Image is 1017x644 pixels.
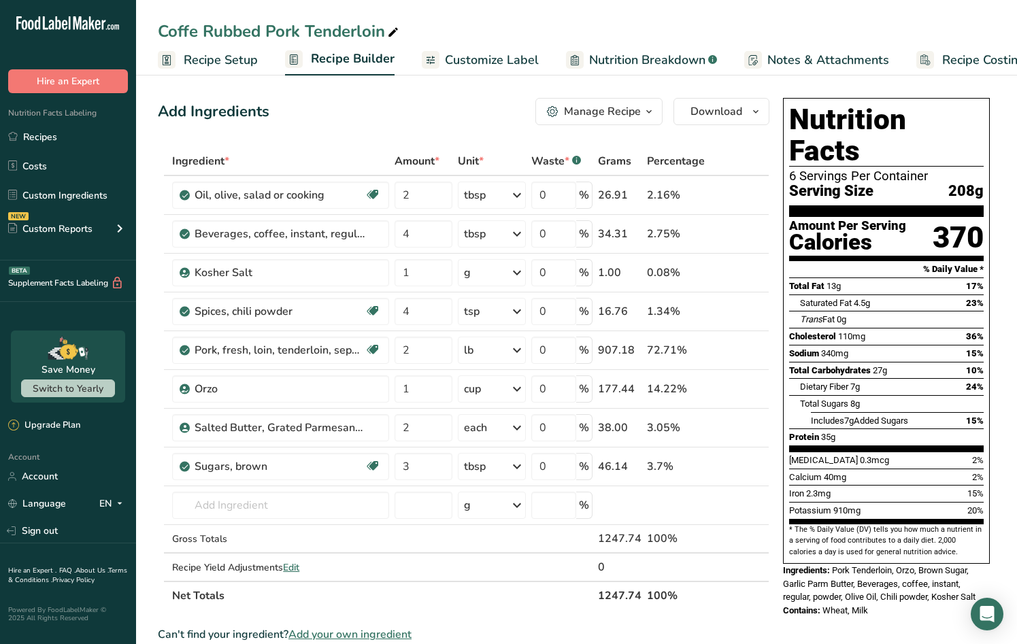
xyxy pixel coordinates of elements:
div: Custom Reports [8,222,93,236]
span: 35g [821,432,835,442]
span: Sodium [789,348,819,358]
span: 23% [966,298,984,308]
div: Salted Butter, Grated Parmesan Cheese, Garlic Paste, Kosher Salt, Black Pepper [195,420,365,436]
span: Cholesterol [789,331,836,341]
div: Coffe Rubbed Pork Tenderloin [158,19,401,44]
a: Nutrition Breakdown [566,45,717,75]
div: Recipe Yield Adjustments [172,560,389,575]
span: Wheat, Milk [822,605,868,615]
div: tsp [464,303,480,320]
div: Amount Per Serving [789,220,906,233]
span: 15% [966,348,984,358]
span: Edit [283,561,299,574]
span: Dietary Fiber [800,382,848,392]
div: Gross Totals [172,532,389,546]
span: Add your own ingredient [288,626,412,643]
div: Oil, olive, salad or cooking [195,187,365,203]
span: 110mg [838,331,865,341]
div: lb [464,342,473,358]
div: 34.31 [598,226,641,242]
div: Beverages, coffee, instant, regular, powder [195,226,365,242]
span: Includes Added Sugars [811,416,908,426]
h1: Nutrition Facts [789,104,984,167]
input: Add Ingredient [172,492,389,519]
div: 3.05% [647,420,705,436]
a: Recipe Builder [285,44,395,76]
span: 7g [844,416,854,426]
div: 370 [933,220,984,256]
div: Pork, fresh, loin, tenderloin, separable lean only, raw [195,342,365,358]
span: Amount [395,153,439,169]
div: 46.14 [598,458,641,475]
span: 0g [837,314,846,324]
span: Total Sugars [800,399,848,409]
a: Terms & Conditions . [8,566,127,585]
div: cup [464,381,481,397]
span: 10% [966,365,984,375]
span: Unit [458,153,484,169]
span: Ingredients: [783,565,830,575]
div: 0 [598,559,641,575]
div: 16.76 [598,303,641,320]
span: Recipe Builder [311,50,395,68]
div: 26.91 [598,187,641,203]
span: 13g [827,281,841,291]
span: 20% [967,505,984,515]
span: 2.3mg [806,488,831,498]
div: 100% [647,530,705,547]
span: Contains: [783,605,820,615]
span: Protein [789,432,819,442]
div: each [464,420,487,436]
div: 177.44 [598,381,641,397]
div: BETA [9,267,30,275]
a: Hire an Expert . [8,566,56,575]
div: Add Ingredients [158,101,269,123]
span: 15% [967,488,984,498]
span: 2% [972,472,984,482]
div: g [464,265,471,281]
div: Open Intercom Messenger [971,598,1003,630]
button: Manage Recipe [535,98,663,125]
span: Customize Label [445,51,539,69]
span: Calcium [789,472,822,482]
span: Total Carbohydrates [789,365,871,375]
span: Total Fat [789,281,824,291]
div: Sugars, brown [195,458,365,475]
span: Percentage [647,153,705,169]
div: Save Money [41,362,95,377]
div: EN [99,496,128,512]
div: 2.16% [647,187,705,203]
a: Language [8,492,66,515]
span: Switch to Yearly [33,382,103,395]
section: % Daily Value * [789,261,984,277]
i: Trans [800,314,822,324]
span: 910mg [833,505,861,515]
span: Nutrition Breakdown [589,51,705,69]
th: Net Totals [169,581,595,609]
span: 208g [948,183,984,200]
div: Can't find your ingredient? [158,626,769,643]
div: tbsp [464,187,486,203]
span: 2% [972,455,984,465]
div: Kosher Salt [195,265,365,281]
div: tbsp [464,226,486,242]
span: Fat [800,314,835,324]
div: 907.18 [598,342,641,358]
th: 100% [644,581,707,609]
span: Potassium [789,505,831,515]
div: g [464,497,471,513]
div: Orzo [195,381,365,397]
span: Saturated Fat [800,298,852,308]
span: Download [690,103,742,120]
span: Recipe Setup [184,51,258,69]
div: 1.34% [647,303,705,320]
span: 27g [873,365,887,375]
span: Ingredient [172,153,229,169]
div: 14.22% [647,381,705,397]
div: 6 Servings Per Container [789,169,984,183]
div: 1247.74 [598,530,641,547]
span: 24% [966,382,984,392]
div: 0.08% [647,265,705,281]
div: Waste [531,153,581,169]
span: 17% [966,281,984,291]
